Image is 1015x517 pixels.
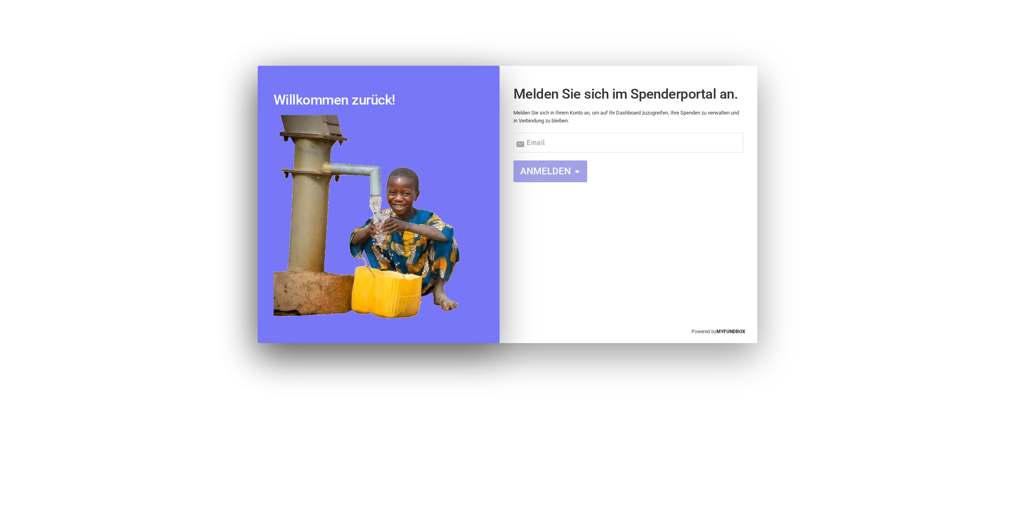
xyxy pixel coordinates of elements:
[513,84,743,105] h2: Melden Sie sich im Spenderportal an.
[513,160,587,182] button: Anmelden
[274,90,484,111] h2: Willkommen zurück!
[513,110,739,124] span: Melden Sie sich in Ihrem Konto an, um auf Ihr Dashboard zuzugreifen, Ihre Spenden zu verwalten un...
[716,329,745,334] a: MYFUNDBOX
[513,133,743,153] input: Email
[274,115,463,322] img: mc1
[684,320,753,343] div: Powered by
